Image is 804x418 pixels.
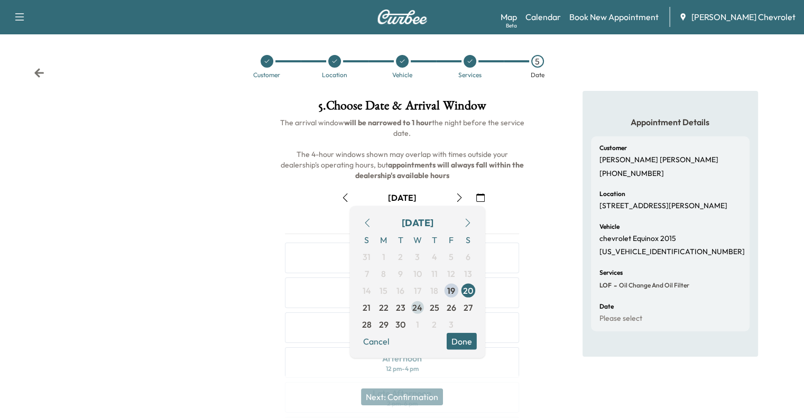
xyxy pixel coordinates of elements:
[599,314,642,323] p: Please select
[430,301,439,314] span: 25
[413,267,422,280] span: 10
[599,270,623,276] h6: Services
[599,281,612,290] span: LOF
[447,333,477,350] button: Done
[379,301,389,314] span: 22
[358,231,375,248] span: S
[443,231,460,248] span: F
[377,10,428,24] img: Curbee Logo
[416,318,419,331] span: 1
[460,231,477,248] span: S
[344,118,432,127] b: will be narrowed to 1 hour
[599,155,718,165] p: [PERSON_NAME] [PERSON_NAME]
[612,280,617,291] span: -
[617,281,689,290] span: Oil Change and Oil Filter
[464,301,473,314] span: 27
[34,68,44,78] div: Back
[432,318,437,331] span: 2
[398,250,403,263] span: 2
[412,301,422,314] span: 24
[599,191,625,197] h6: Location
[415,250,420,263] span: 3
[599,234,676,244] p: chevrolet Equinox 2015
[392,231,409,248] span: T
[599,247,745,257] p: [US_VEHICLE_IDENTIFICATION_NUMBER]
[402,216,433,230] div: [DATE]
[362,318,372,331] span: 28
[358,333,394,350] button: Cancel
[253,72,280,78] div: Customer
[466,250,470,263] span: 6
[363,301,371,314] span: 21
[431,267,438,280] span: 11
[599,224,620,230] h6: Vehicle
[430,284,438,297] span: 18
[363,250,371,263] span: 31
[363,284,371,297] span: 14
[432,250,437,263] span: 4
[569,11,659,23] a: Book New Appointment
[365,267,369,280] span: 7
[447,301,456,314] span: 26
[276,99,528,117] h1: 5 . Choose Date & Arrival Window
[280,118,526,180] span: The arrival window the night before the service date. The 4-hour windows shown may overlap with t...
[388,192,417,203] div: [DATE]
[691,11,796,23] span: [PERSON_NAME] Chevrolet
[447,267,455,280] span: 12
[414,284,421,297] span: 17
[375,231,392,248] span: M
[398,267,403,280] span: 9
[426,231,443,248] span: T
[464,267,472,280] span: 13
[379,318,389,331] span: 29
[396,301,405,314] span: 23
[599,303,614,310] h6: Date
[396,284,404,297] span: 16
[355,160,525,180] b: appointments will always fall within the dealership's available hours
[599,145,627,151] h6: Customer
[392,72,412,78] div: Vehicle
[501,11,517,23] a: MapBeta
[531,55,544,68] div: 5
[506,22,517,30] div: Beta
[599,169,664,179] p: [PHONE_NUMBER]
[322,72,347,78] div: Location
[599,201,727,211] p: [STREET_ADDRESS][PERSON_NAME]
[395,318,405,331] span: 30
[531,72,544,78] div: Date
[458,72,482,78] div: Services
[447,284,455,297] span: 19
[409,231,426,248] span: W
[380,284,387,297] span: 15
[525,11,561,23] a: Calendar
[463,284,473,297] span: 20
[591,116,750,128] h5: Appointment Details
[449,318,454,331] span: 3
[382,250,385,263] span: 1
[381,267,386,280] span: 8
[449,250,454,263] span: 5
